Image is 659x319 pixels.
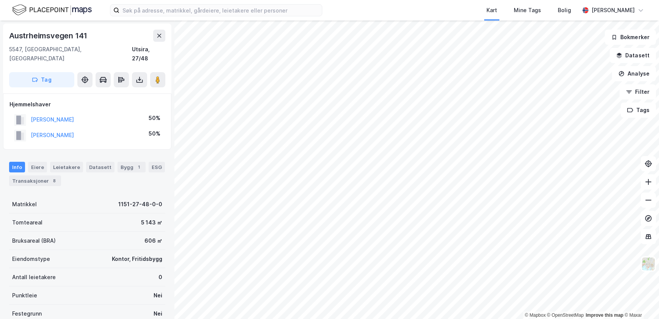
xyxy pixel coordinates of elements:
[612,66,656,81] button: Analyse
[605,30,656,45] button: Bokmerker
[118,200,162,209] div: 1151-27-48-0-0
[525,313,546,318] a: Mapbox
[9,45,132,63] div: 5547, [GEOGRAPHIC_DATA], [GEOGRAPHIC_DATA]
[586,313,623,318] a: Improve this map
[547,313,584,318] a: OpenStreetMap
[12,3,92,17] img: logo.f888ab2527a4732fd821a326f86c7f29.svg
[119,5,322,16] input: Søk på adresse, matrikkel, gårdeiere, leietakere eller personer
[9,30,89,42] div: Austrheimsvegen 141
[154,291,162,300] div: Nei
[9,100,165,109] div: Hjemmelshaver
[12,218,42,227] div: Tomteareal
[141,218,162,227] div: 5 143 ㎡
[621,283,659,319] div: Kontrollprogram for chat
[158,273,162,282] div: 0
[12,200,37,209] div: Matrikkel
[558,6,571,15] div: Bolig
[592,6,635,15] div: [PERSON_NAME]
[118,162,146,172] div: Bygg
[514,6,541,15] div: Mine Tags
[149,162,165,172] div: ESG
[12,254,50,264] div: Eiendomstype
[154,309,162,318] div: Nei
[28,162,47,172] div: Eiere
[86,162,115,172] div: Datasett
[9,162,25,172] div: Info
[12,291,37,300] div: Punktleie
[50,162,83,172] div: Leietakere
[621,283,659,319] iframe: Chat Widget
[620,84,656,99] button: Filter
[112,254,162,264] div: Kontor, Fritidsbygg
[12,309,42,318] div: Festegrunn
[132,45,165,63] div: Utsira, 27/48
[149,129,160,138] div: 50%
[621,103,656,118] button: Tags
[149,114,160,123] div: 50%
[9,72,74,87] button: Tag
[9,175,61,186] div: Transaksjoner
[12,273,56,282] div: Antall leietakere
[50,177,58,185] div: 8
[135,163,143,171] div: 1
[486,6,497,15] div: Kart
[610,48,656,63] button: Datasett
[12,236,56,245] div: Bruksareal (BRA)
[144,236,162,245] div: 606 ㎡
[641,257,656,271] img: Z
